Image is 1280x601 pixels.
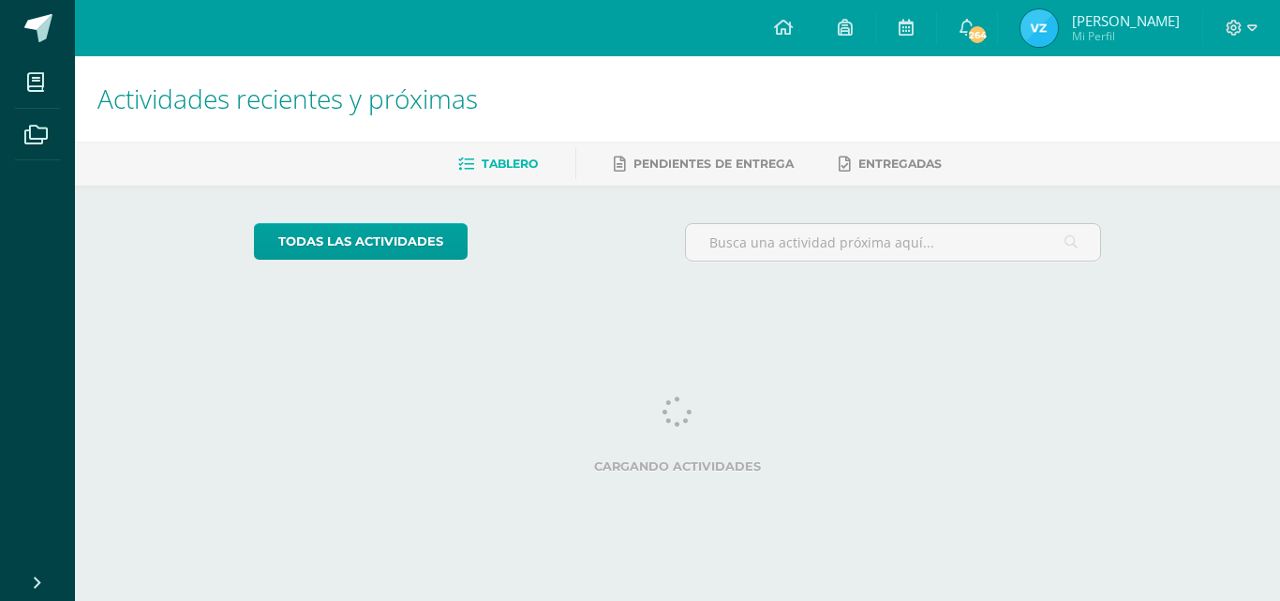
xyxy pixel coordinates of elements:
[97,81,478,116] span: Actividades recientes y próximas
[858,157,942,171] span: Entregadas
[482,157,538,171] span: Tablero
[1072,28,1180,44] span: Mi Perfil
[686,224,1101,261] input: Busca una actividad próxima aquí...
[614,149,794,179] a: Pendientes de entrega
[1020,9,1058,47] img: bb8a6213fbb154f4a24ad8e65f2d70ee.png
[967,24,988,45] span: 264
[254,223,468,260] a: todas las Actividades
[458,149,538,179] a: Tablero
[633,157,794,171] span: Pendientes de entrega
[839,149,942,179] a: Entregadas
[1072,11,1180,30] span: [PERSON_NAME]
[254,459,1102,473] label: Cargando actividades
